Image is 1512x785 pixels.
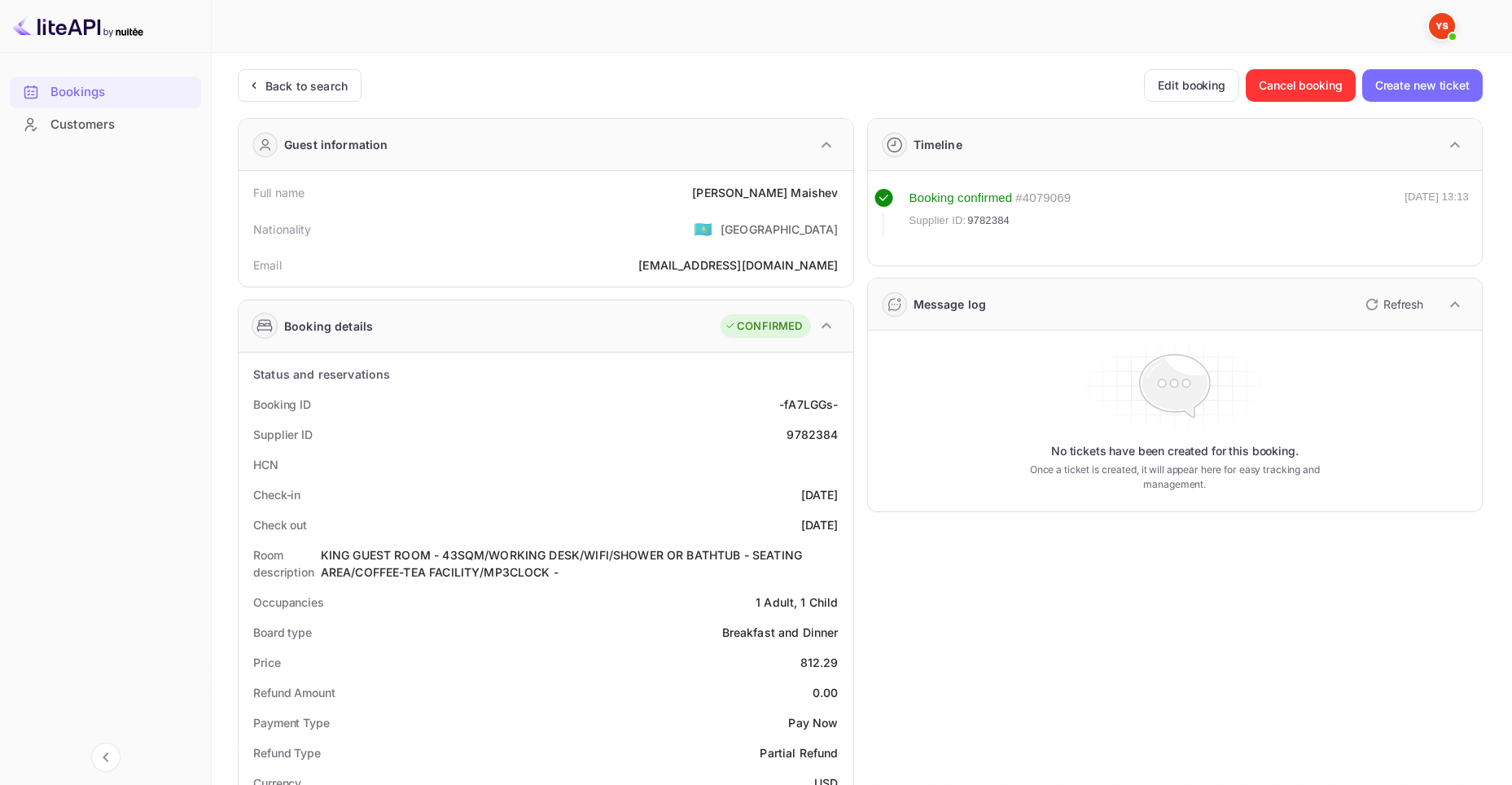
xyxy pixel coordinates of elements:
div: Booking confirmed [909,189,1013,208]
img: LiteAPI logo [13,13,143,39]
div: [DATE] 13:13 [1405,189,1469,236]
div: -fA7LGGs- [779,396,838,413]
p: No tickets have been created for this booking. [1051,443,1299,459]
div: HCN [253,456,278,473]
div: Check out [253,516,307,533]
button: Refresh [1356,292,1430,318]
button: Cancel booking [1246,69,1356,102]
a: Customers [10,109,201,139]
div: Breakfast and Dinner [722,624,839,641]
div: Payment Type [253,714,330,731]
div: Room description [253,546,321,581]
button: Edit booking [1144,69,1239,102]
div: 9782384 [787,426,838,443]
div: Full name [253,184,305,201]
div: Booking details [284,318,373,335]
button: Collapse navigation [91,743,121,772]
div: Partial Refund [760,744,838,761]
div: [PERSON_NAME] Maishev [692,184,838,201]
div: Refund Amount [253,684,335,701]
span: 9782384 [967,213,1010,229]
div: [GEOGRAPHIC_DATA] [721,221,839,238]
div: Bookings [10,77,201,108]
div: Refund Type [253,744,321,761]
div: Supplier ID [253,426,313,443]
div: Email [253,257,282,274]
div: 812.29 [800,654,839,671]
div: 0.00 [813,684,839,701]
div: CONFIRMED [725,318,802,335]
div: Back to search [265,77,348,94]
img: Yandex Support [1429,13,1455,39]
div: Price [253,654,281,671]
p: Refresh [1383,296,1423,313]
div: Occupancies [253,594,324,611]
div: Message log [914,296,987,313]
div: [EMAIL_ADDRESS][DOMAIN_NAME] [638,257,838,274]
div: KING GUEST ROOM - 43SQM/WORKING DESK/WIFI/SHOWER OR BATHTUB - SEATING AREA/COFFEE-TEA FACILITY/MP... [321,546,839,581]
div: Customers [50,116,193,134]
div: Customers [10,109,201,141]
span: United States [694,214,712,243]
span: Supplier ID: [909,213,966,229]
div: Bookings [50,83,193,102]
div: Guest information [284,136,388,153]
button: Create new ticket [1362,69,1483,102]
div: Check-in [253,486,300,503]
div: Nationality [253,221,312,238]
div: Timeline [914,136,962,153]
div: # 4079069 [1015,189,1071,208]
p: Once a ticket is created, it will appear here for easy tracking and management. [1010,463,1340,492]
div: 1 Adult, 1 Child [756,594,838,611]
div: Board type [253,624,312,641]
div: [DATE] [801,516,839,533]
div: [DATE] [801,486,839,503]
div: Pay Now [788,714,838,731]
div: Status and reservations [253,366,390,383]
div: Booking ID [253,396,311,413]
a: Bookings [10,77,201,107]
